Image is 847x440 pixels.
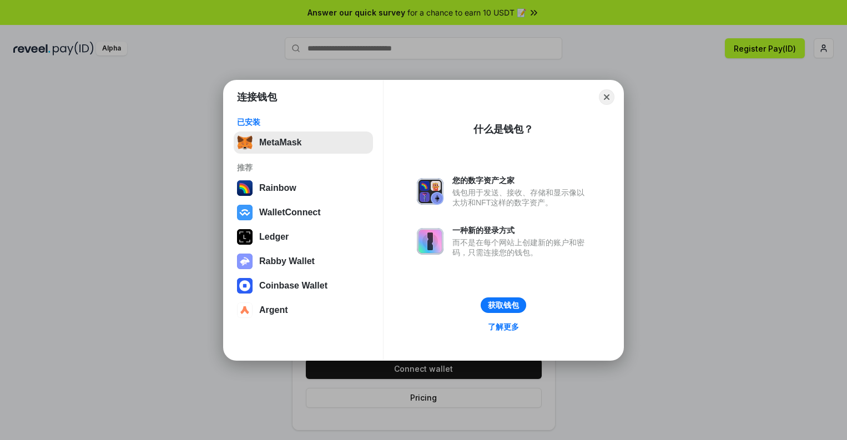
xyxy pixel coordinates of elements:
button: WalletConnect [234,201,373,224]
div: Argent [259,305,288,315]
div: 钱包用于发送、接收、存储和显示像以太坊和NFT这样的数字资产。 [452,188,590,208]
div: 而不是在每个网站上创建新的账户和密码，只需连接您的钱包。 [452,237,590,257]
div: 什么是钱包？ [473,123,533,136]
a: 了解更多 [481,320,526,334]
h1: 连接钱包 [237,90,277,104]
div: 一种新的登录方式 [452,225,590,235]
div: Rabby Wallet [259,256,315,266]
div: WalletConnect [259,208,321,218]
img: svg+xml,%3Csvg%20xmlns%3D%22http%3A%2F%2Fwww.w3.org%2F2000%2Fsvg%22%20fill%3D%22none%22%20viewBox... [417,228,443,255]
div: Coinbase Wallet [259,281,327,291]
div: Ledger [259,232,289,242]
div: 您的数字资产之家 [452,175,590,185]
button: Argent [234,299,373,321]
img: svg+xml,%3Csvg%20width%3D%22120%22%20height%3D%22120%22%20viewBox%3D%220%200%20120%20120%22%20fil... [237,180,253,196]
img: svg+xml,%3Csvg%20xmlns%3D%22http%3A%2F%2Fwww.w3.org%2F2000%2Fsvg%22%20fill%3D%22none%22%20viewBox... [417,178,443,205]
div: Rainbow [259,183,296,193]
img: svg+xml,%3Csvg%20width%3D%2228%22%20height%3D%2228%22%20viewBox%3D%220%200%2028%2028%22%20fill%3D... [237,205,253,220]
div: 已安装 [237,117,370,127]
button: Rabby Wallet [234,250,373,272]
div: 推荐 [237,163,370,173]
button: Rainbow [234,177,373,199]
img: svg+xml,%3Csvg%20fill%3D%22none%22%20height%3D%2233%22%20viewBox%3D%220%200%2035%2033%22%20width%... [237,135,253,150]
button: Ledger [234,226,373,248]
img: svg+xml,%3Csvg%20xmlns%3D%22http%3A%2F%2Fwww.w3.org%2F2000%2Fsvg%22%20fill%3D%22none%22%20viewBox... [237,254,253,269]
button: Close [599,89,614,105]
button: 获取钱包 [481,297,526,313]
div: MetaMask [259,138,301,148]
img: svg+xml,%3Csvg%20xmlns%3D%22http%3A%2F%2Fwww.w3.org%2F2000%2Fsvg%22%20width%3D%2228%22%20height%3... [237,229,253,245]
button: MetaMask [234,132,373,154]
img: svg+xml,%3Csvg%20width%3D%2228%22%20height%3D%2228%22%20viewBox%3D%220%200%2028%2028%22%20fill%3D... [237,278,253,294]
img: svg+xml,%3Csvg%20width%3D%2228%22%20height%3D%2228%22%20viewBox%3D%220%200%2028%2028%22%20fill%3D... [237,302,253,318]
div: 了解更多 [488,322,519,332]
button: Coinbase Wallet [234,275,373,297]
div: 获取钱包 [488,300,519,310]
